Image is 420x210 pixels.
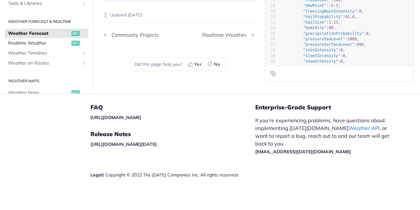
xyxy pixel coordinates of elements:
[303,15,343,19] span: "hailProbability"
[343,54,345,58] span: 0
[202,32,250,38] div: Realtime Weather
[103,12,255,18] p: Updated [DATE]
[265,59,275,64] div: 20
[265,47,275,53] div: 18
[303,9,357,14] span: "freezingRainIntensity"
[280,9,364,14] span: : ,
[103,32,168,38] a: Previous Page: Community Projects
[280,59,345,64] span: : ,
[345,15,354,19] span: 91.4
[280,31,371,36] span: : ,
[5,38,88,48] a: Realtime Weatherget
[5,58,88,68] a: Weather on RoutesShow subpages for Weather on Routes
[81,51,87,56] button: Show subpages for Weather Timelines
[280,25,336,30] span: : ,
[5,29,88,38] a: Weather Forecastget
[280,37,359,41] span: : ,
[366,31,368,36] span: 0
[71,31,80,36] span: get
[303,59,338,64] span: "snowIntensity"
[185,59,205,69] button: Yes
[349,125,380,131] a: Weather API
[268,69,278,78] button: Copy to clipboard
[303,42,354,47] span: "pressureSurfaceLevel"
[280,20,341,25] span: : ,
[265,9,275,14] div: 11
[5,88,88,98] a: Weather Mapsget
[265,36,275,42] div: 16
[303,54,341,58] span: "sleetIntensity"
[8,0,80,7] span: Tools & Libraries
[280,48,345,52] span: : ,
[90,172,103,178] a: Legal
[336,65,338,69] span: -
[280,65,348,69] span: : ,
[5,48,88,58] a: Weather TimelinesShow subpages for Weather Timelines
[303,37,345,41] span: "pressureSeaLevel"
[303,25,326,30] span: "humidity"
[265,64,275,70] div: 21
[255,116,393,155] p: If you’re experiencing problems, have questions about implementing [DATE][DOMAIN_NAME] , or want ...
[108,32,159,38] div: Community Projects
[280,54,348,58] span: : ,
[303,65,333,69] span: "temperature"
[341,59,343,64] span: 0
[90,172,255,178] div: | Copyright © 2022 The [DATE] Companies Inc. All rights reserved
[303,48,338,52] span: "rainIntensity"
[202,32,255,38] a: Next Page: Realtime Weather
[341,48,343,52] span: 0
[90,115,141,120] a: [URL][DOMAIN_NAME]
[90,141,157,147] a: [URL][DOMAIN_NAME][DATE]
[329,3,331,8] span: -
[265,25,275,31] div: 14
[81,61,87,66] button: Show subpages for Weather on Routes
[255,104,404,111] h5: Enterprise-Grade Support
[8,30,70,37] span: Weather Forecast
[265,14,275,20] div: 12
[194,61,202,68] span: Yes
[280,3,341,8] span: : ,
[280,42,366,47] span: : ,
[8,60,80,66] span: Weather on Routes
[265,42,275,47] div: 17
[265,53,275,59] div: 19
[338,65,345,69] span: 3.6
[214,61,220,68] span: No
[205,59,224,69] button: No
[255,149,351,155] a: [EMAIL_ADDRESS][DATE][DOMAIN_NAME]
[357,42,364,47] span: 995
[331,3,338,8] span: 5.3
[90,104,255,111] h5: FAQ
[103,25,255,45] nav: Pagination Controls
[329,20,338,25] span: 1.13
[303,31,364,36] span: "precipitationProbability"
[8,40,70,46] span: Realtime Weather
[90,130,255,138] h5: Release Notes
[348,37,357,41] span: 1009
[359,9,362,14] span: 0
[329,25,333,30] span: 88
[8,90,70,96] span: Weather Maps
[71,41,80,46] span: get
[8,50,80,56] span: Weather Timelines
[5,78,88,84] h2: Weather Maps
[5,19,88,25] h2: Weather Forecast & realtime
[265,20,275,25] div: 13
[303,20,326,25] span: "hailSize"
[265,3,275,8] div: 10
[81,1,87,6] button: Show subpages for Tools & Libraries
[71,90,80,95] span: get
[265,31,275,36] div: 15
[303,3,326,8] span: "dewPoint"
[131,57,227,71] div: Did this page help you?
[280,15,357,19] span: : ,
